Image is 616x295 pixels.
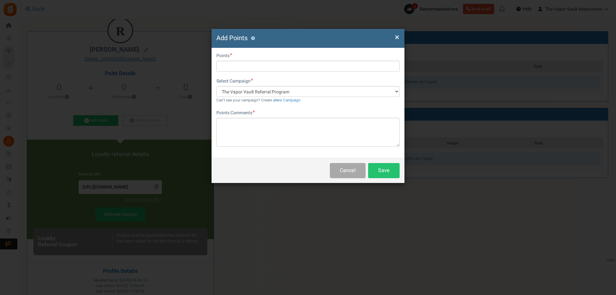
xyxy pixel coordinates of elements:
label: Select Campaign [216,78,253,84]
span: Add Points [216,33,248,43]
small: Can't see your campaign? Create a [216,98,301,103]
span: × [395,31,399,43]
button: Save [368,163,400,178]
button: Cancel [330,163,366,178]
button: ? [251,36,255,40]
a: New Campaign [275,98,301,103]
label: Points [216,53,232,59]
label: Points Comments [216,110,255,116]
